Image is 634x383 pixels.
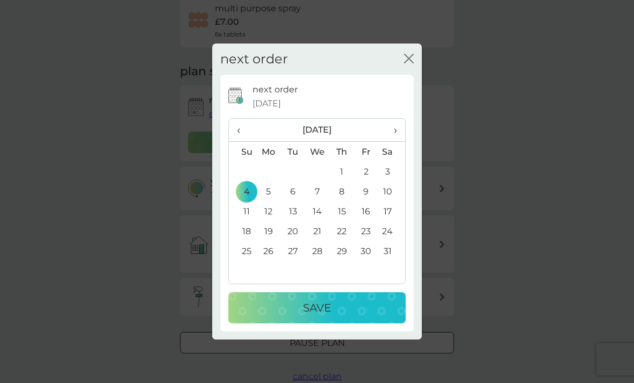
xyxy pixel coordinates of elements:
[354,162,378,182] td: 2
[303,299,331,316] p: Save
[354,201,378,221] td: 16
[253,83,298,97] p: next order
[256,142,281,162] th: Mo
[228,292,406,323] button: Save
[330,241,354,261] td: 29
[378,221,405,241] td: 24
[378,241,405,261] td: 31
[330,221,354,241] td: 22
[378,201,405,221] td: 17
[229,221,256,241] td: 18
[281,142,305,162] th: Tu
[229,182,256,201] td: 4
[378,142,405,162] th: Sa
[305,201,330,221] td: 14
[229,201,256,221] td: 11
[354,142,378,162] th: Fr
[354,221,378,241] td: 23
[281,241,305,261] td: 27
[378,182,405,201] td: 10
[220,52,288,67] h2: next order
[229,241,256,261] td: 25
[256,241,281,261] td: 26
[229,142,256,162] th: Su
[281,201,305,221] td: 13
[330,201,354,221] td: 15
[330,182,354,201] td: 8
[354,241,378,261] td: 30
[330,162,354,182] td: 1
[404,54,414,65] button: close
[305,182,330,201] td: 7
[330,142,354,162] th: Th
[256,201,281,221] td: 12
[354,182,378,201] td: 9
[237,119,248,141] span: ‹
[281,182,305,201] td: 6
[256,182,281,201] td: 5
[305,221,330,241] td: 21
[305,142,330,162] th: We
[253,97,281,111] span: [DATE]
[281,221,305,241] td: 20
[256,221,281,241] td: 19
[256,119,378,142] th: [DATE]
[386,119,397,141] span: ›
[378,162,405,182] td: 3
[305,241,330,261] td: 28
